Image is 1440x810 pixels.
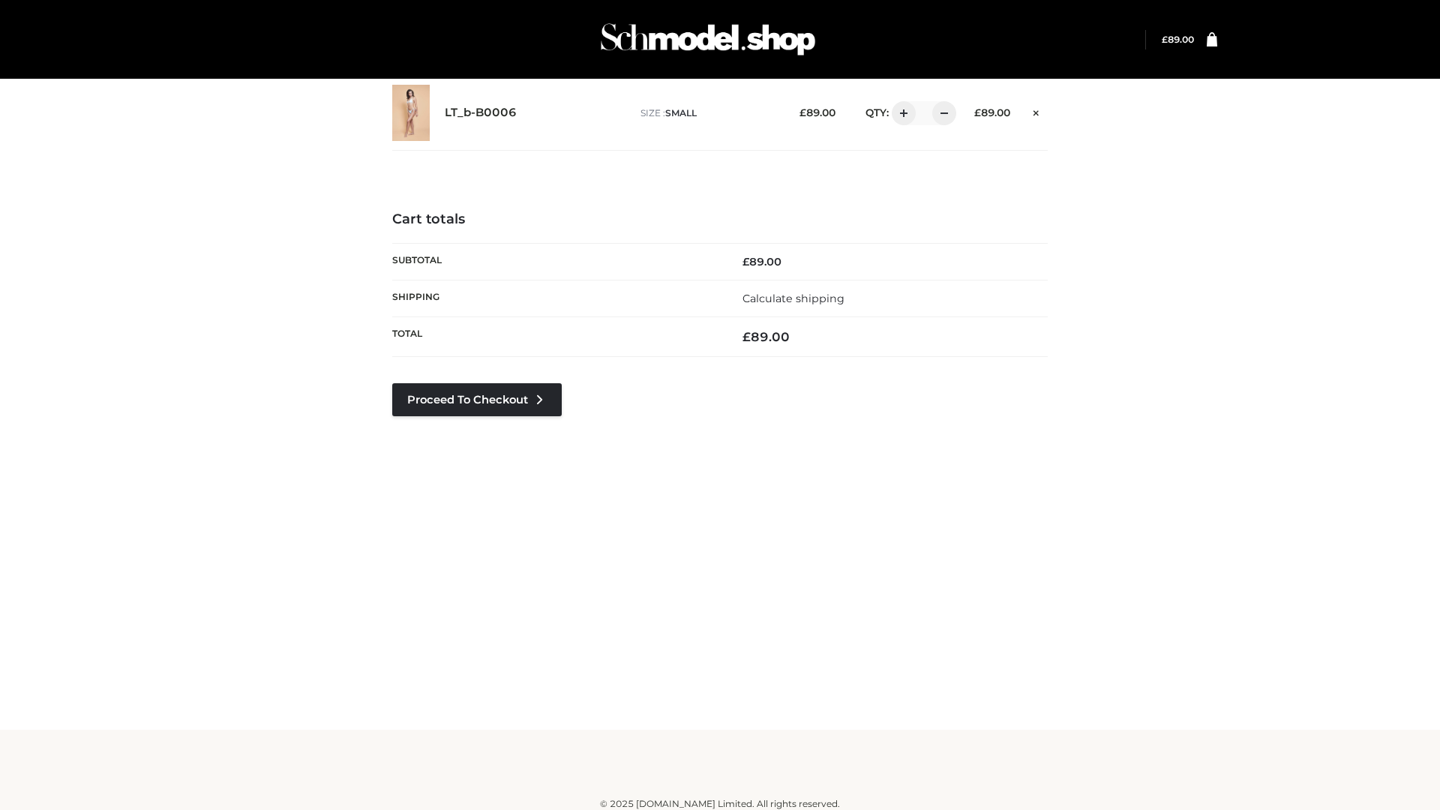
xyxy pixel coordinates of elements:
a: Remove this item [1025,101,1048,121]
th: Subtotal [392,243,720,280]
span: £ [742,255,749,268]
bdi: 89.00 [799,106,835,118]
img: Schmodel Admin 964 [595,10,820,69]
span: £ [799,106,806,118]
a: Proceed to Checkout [392,383,562,416]
bdi: 89.00 [742,329,790,344]
a: £89.00 [1162,34,1194,45]
a: LT_b-B0006 [445,106,517,120]
div: QTY: [850,101,951,125]
bdi: 89.00 [1162,34,1194,45]
p: size : [640,106,776,120]
span: SMALL [665,107,697,118]
th: Shipping [392,280,720,316]
bdi: 89.00 [742,255,781,268]
span: £ [1162,34,1168,45]
th: Total [392,317,720,357]
img: LT_b-B0006 - SMALL [392,85,430,141]
bdi: 89.00 [974,106,1010,118]
span: £ [974,106,981,118]
a: Calculate shipping [742,292,844,305]
span: £ [742,329,751,344]
h4: Cart totals [392,211,1048,228]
